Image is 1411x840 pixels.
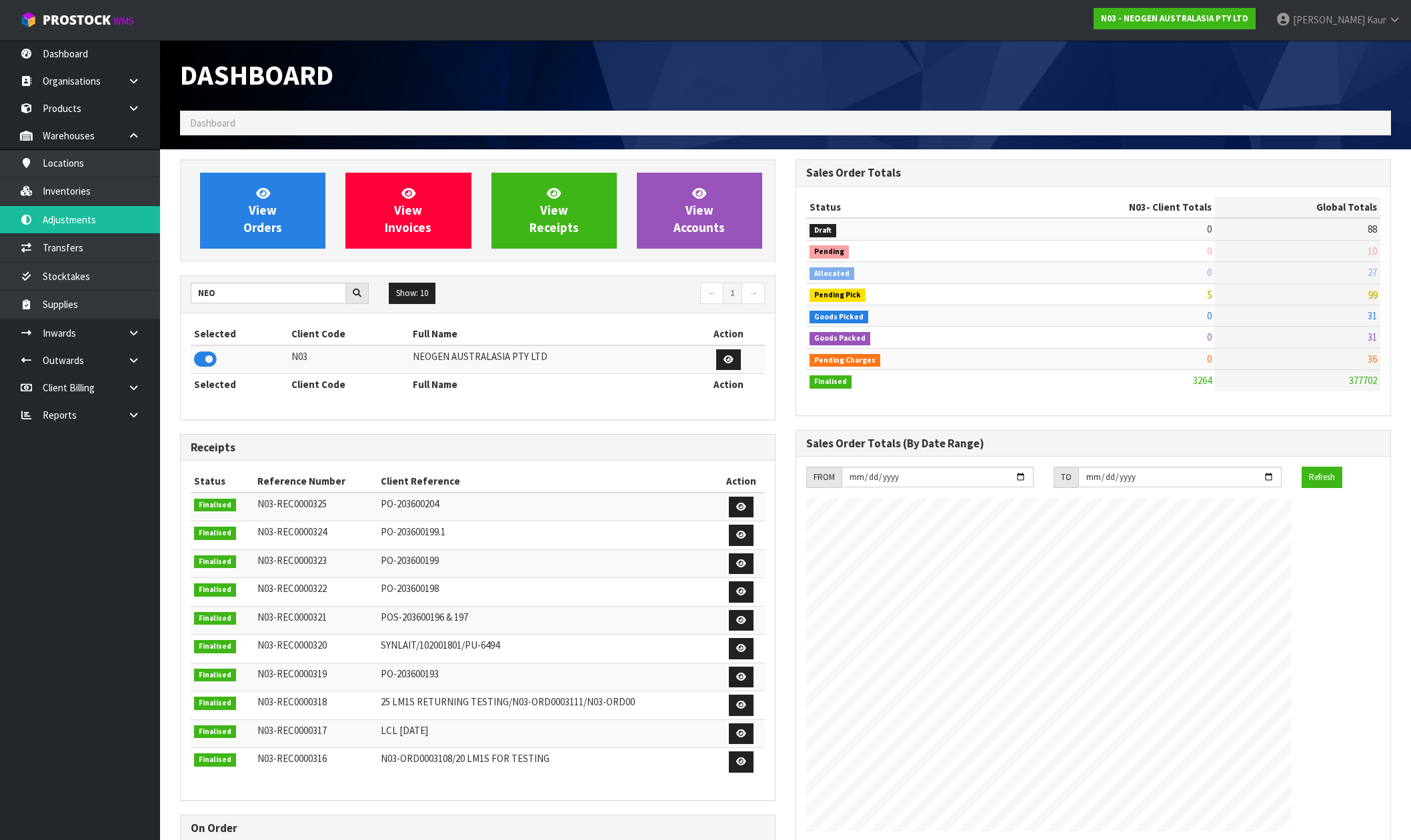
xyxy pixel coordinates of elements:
[806,167,1380,179] h3: Sales Order Totals
[194,725,236,739] span: Finalised
[381,554,439,567] span: PO-203600199
[691,323,765,345] th: Action
[491,173,617,249] a: ViewReceipts
[1193,374,1212,387] span: 3264
[810,245,849,259] span: Pending
[194,555,236,569] span: Finalised
[409,323,692,345] th: Full Name
[1368,245,1377,257] span: 10
[288,345,409,374] td: N03
[806,437,1380,450] h3: Sales Order Totals (By Date Range)
[194,697,236,710] span: Finalised
[742,283,765,304] a: →
[1101,13,1248,24] strong: N03 - NEOGEN AUSTRALASIA PTY LTD
[1207,288,1212,301] span: 5
[1207,223,1212,235] span: 0
[194,499,236,512] span: Finalised
[254,471,377,492] th: Reference Number
[1129,201,1146,213] span: N03
[257,525,327,538] span: N03-REC0000324
[200,173,325,249] a: ViewOrders
[381,752,549,765] span: N03-ORD0003108/20 LM1S FOR TESTING
[191,471,254,492] th: Status
[381,724,428,737] span: LCL [DATE]
[1207,353,1212,365] span: 0
[194,583,236,597] span: Finalised
[190,117,235,129] span: Dashboard
[700,283,724,304] a: ←
[1368,331,1377,343] span: 31
[191,323,288,345] th: Selected
[691,374,765,395] th: Action
[1349,374,1377,387] span: 377702
[389,283,435,304] button: Show: 10
[810,311,868,324] span: Goods Picked
[810,267,854,281] span: Allocated
[1302,467,1342,488] button: Refresh
[191,374,288,395] th: Selected
[257,695,327,708] span: N03-REC0000318
[345,173,471,249] a: ViewInvoices
[194,753,236,767] span: Finalised
[1368,353,1377,365] span: 36
[806,467,842,488] div: FROM
[723,283,742,304] a: 1
[409,345,692,374] td: NEOGEN AUSTRALASIA PTY LTD
[194,669,236,682] span: Finalised
[191,441,765,454] h3: Receipts
[1368,309,1377,322] span: 31
[1367,13,1386,26] span: Kaur
[257,554,327,567] span: N03-REC0000323
[637,173,762,249] a: ViewAccounts
[377,471,718,492] th: Client Reference
[257,611,327,623] span: N03-REC0000321
[996,197,1215,218] th: - Client Totals
[43,11,111,29] span: ProStock
[1368,266,1377,279] span: 27
[381,525,445,538] span: PO-203600199.1
[191,283,346,303] input: Search clients
[1094,8,1256,29] a: N03 - NEOGEN AUSTRALASIA PTY LTD
[381,695,635,708] span: 25 LM1S RETURNING TESTING/N03-ORD0003111/N03-ORD00
[1293,13,1365,26] span: [PERSON_NAME]
[381,639,499,651] span: SYNLAIT/102001801/PU-6494
[113,15,134,27] small: WMS
[810,224,836,237] span: Draft
[257,497,327,510] span: N03-REC0000325
[810,375,852,389] span: Finalised
[810,289,866,302] span: Pending Pick
[1207,309,1212,322] span: 0
[257,639,327,651] span: N03-REC0000320
[194,612,236,625] span: Finalised
[381,582,439,595] span: PO-203600198
[381,611,468,623] span: POS-203600196 & 197
[810,354,880,367] span: Pending Charges
[20,11,37,28] img: cube-alt.png
[1054,467,1078,488] div: TO
[487,283,765,306] nav: Page navigation
[806,197,996,218] th: Status
[717,471,765,492] th: Action
[1215,197,1380,218] th: Global Totals
[194,527,236,540] span: Finalised
[1207,266,1212,279] span: 0
[257,724,327,737] span: N03-REC0000317
[409,374,692,395] th: Full Name
[1368,288,1377,301] span: 99
[385,185,431,235] span: View Invoices
[381,667,439,680] span: PO-203600193
[288,323,409,345] th: Client Code
[1368,223,1377,235] span: 88
[1207,331,1212,343] span: 0
[810,332,870,345] span: Goods Packed
[673,185,725,235] span: View Accounts
[243,185,282,235] span: View Orders
[529,185,579,235] span: View Receipts
[257,667,327,680] span: N03-REC0000319
[257,582,327,595] span: N03-REC0000322
[1207,245,1212,257] span: 0
[194,640,236,653] span: Finalised
[288,374,409,395] th: Client Code
[257,752,327,765] span: N03-REC0000316
[180,57,333,92] span: Dashboard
